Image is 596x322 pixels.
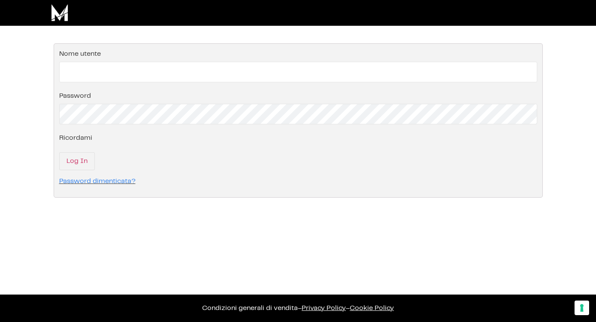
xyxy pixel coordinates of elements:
[302,305,346,311] a: Privacy Policy
[350,305,394,311] span: Cookie Policy
[59,93,91,99] label: Password
[9,303,587,313] p: – –
[59,152,95,170] input: Log In
[59,62,537,82] input: Nome utente
[59,135,92,141] label: Ricordami
[59,178,136,184] a: Password dimenticata?
[575,301,589,315] button: Le tue preferenze relative al consenso per le tecnologie di tracciamento
[202,305,298,311] a: Condizioni generali di vendita
[59,51,101,57] label: Nome utente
